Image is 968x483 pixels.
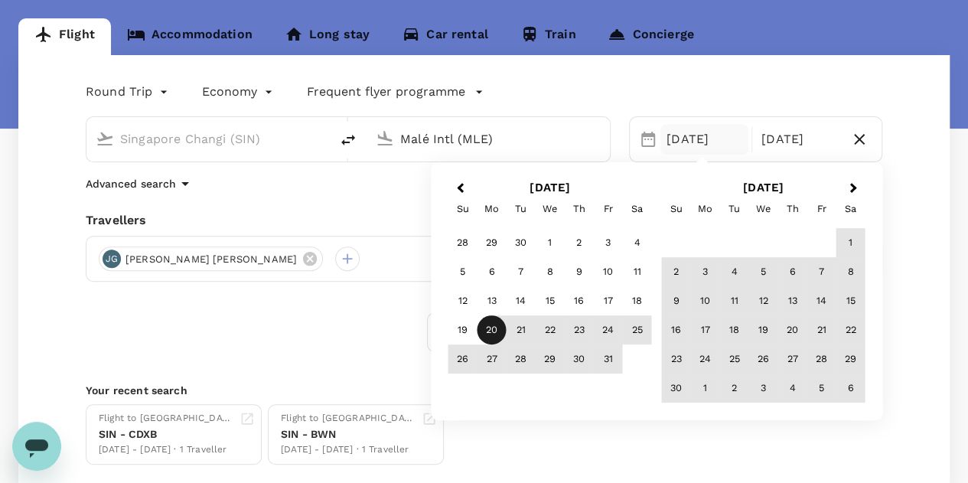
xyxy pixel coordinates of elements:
p: Your recent search [86,383,882,398]
div: Choose Monday, November 17th, 2025 [691,315,720,344]
div: Choose Sunday, November 30th, 2025 [662,374,691,403]
div: Choose Friday, October 24th, 2025 [594,315,623,344]
div: Choose Wednesday, November 26th, 2025 [749,344,778,374]
div: Round Trip [86,80,171,104]
a: Flight [18,18,111,55]
div: Choose Saturday, October 25th, 2025 [623,315,652,344]
div: Monday [477,194,507,224]
div: [DATE] [660,124,748,155]
div: Choose Wednesday, October 8th, 2025 [536,257,565,286]
div: Choose Thursday, November 27th, 2025 [778,344,807,374]
button: Open [599,137,602,140]
button: Previous Month [446,177,471,201]
div: Wednesday [536,194,565,224]
div: Choose Thursday, October 16th, 2025 [565,286,594,315]
div: Friday [807,194,836,224]
div: Choose Thursday, October 30th, 2025 [565,344,594,374]
div: Choose Monday, October 20th, 2025 [477,315,507,344]
div: Monday [691,194,720,224]
div: Choose Thursday, October 2nd, 2025 [565,228,594,257]
div: Choose Monday, October 27th, 2025 [477,344,507,374]
div: Choose Wednesday, October 15th, 2025 [536,286,565,315]
div: Choose Monday, November 10th, 2025 [691,286,720,315]
div: Choose Friday, October 17th, 2025 [594,286,623,315]
div: Choose Friday, October 31st, 2025 [594,344,623,374]
div: Flight to [GEOGRAPHIC_DATA] [281,411,416,426]
div: Choose Thursday, December 4th, 2025 [778,374,807,403]
div: Choose Tuesday, November 18th, 2025 [720,315,749,344]
div: Thursday [565,194,594,224]
div: Choose Friday, November 7th, 2025 [807,257,836,286]
div: Choose Tuesday, October 14th, 2025 [507,286,536,315]
div: Choose Saturday, October 4th, 2025 [623,228,652,257]
div: Choose Monday, November 24th, 2025 [691,344,720,374]
div: Choose Friday, December 5th, 2025 [807,374,836,403]
div: Choose Wednesday, November 5th, 2025 [749,257,778,286]
div: Choose Saturday, November 1st, 2025 [836,228,865,257]
div: Choose Monday, October 13th, 2025 [477,286,507,315]
div: Choose Monday, September 29th, 2025 [477,228,507,257]
div: Choose Tuesday, October 7th, 2025 [507,257,536,286]
div: [DATE] - [DATE] · 1 Traveller [99,442,233,458]
div: Choose Sunday, October 5th, 2025 [448,257,477,286]
div: Choose Friday, November 14th, 2025 [807,286,836,315]
div: SIN - CDXB [99,426,233,442]
div: Choose Wednesday, November 19th, 2025 [749,315,778,344]
div: Month November, 2025 [662,228,865,403]
p: Advanced search [86,176,176,191]
div: Tuesday [507,194,536,224]
div: Choose Sunday, October 12th, 2025 [448,286,477,315]
button: Next Month [843,177,867,201]
a: Concierge [592,18,709,55]
div: Choose Sunday, November 16th, 2025 [662,315,691,344]
div: Choose Saturday, November 29th, 2025 [836,344,865,374]
iframe: Button to launch messaging window [12,422,61,471]
div: Choose Sunday, October 26th, 2025 [448,344,477,374]
span: [PERSON_NAME] [PERSON_NAME] [116,252,306,267]
div: Choose Wednesday, October 1st, 2025 [536,228,565,257]
a: Long stay [269,18,386,55]
div: Choose Sunday, November 2nd, 2025 [662,257,691,286]
div: Choose Tuesday, November 11th, 2025 [720,286,749,315]
div: Choose Tuesday, October 28th, 2025 [507,344,536,374]
div: Thursday [778,194,807,224]
div: Choose Sunday, November 9th, 2025 [662,286,691,315]
div: Tuesday [720,194,749,224]
div: Choose Wednesday, October 22nd, 2025 [536,315,565,344]
div: Choose Saturday, December 6th, 2025 [836,374,865,403]
div: Saturday [836,194,865,224]
input: Depart from [120,127,298,151]
div: JG[PERSON_NAME] [PERSON_NAME] [99,246,323,271]
div: Choose Wednesday, October 29th, 2025 [536,344,565,374]
div: Choose Saturday, October 11th, 2025 [623,257,652,286]
div: Sunday [662,194,691,224]
div: Choose Saturday, November 22nd, 2025 [836,315,865,344]
div: Choose Wednesday, December 3rd, 2025 [749,374,778,403]
div: Choose Thursday, November 6th, 2025 [778,257,807,286]
div: Choose Sunday, October 19th, 2025 [448,315,477,344]
div: [DATE] - [DATE] · 1 Traveller [281,442,416,458]
div: Choose Wednesday, November 12th, 2025 [749,286,778,315]
h2: [DATE] [443,181,657,194]
div: SIN - BWN [281,426,416,442]
div: Month October, 2025 [448,228,652,374]
div: Wednesday [749,194,778,224]
div: Choose Friday, October 3rd, 2025 [594,228,623,257]
div: Choose Friday, November 21st, 2025 [807,315,836,344]
div: [DATE] [755,124,843,155]
button: Advanced search [86,175,194,193]
button: Find flights [427,312,542,352]
div: Sunday [448,194,477,224]
div: Choose Thursday, November 13th, 2025 [778,286,807,315]
div: Choose Monday, December 1st, 2025 [691,374,720,403]
div: Choose Saturday, November 15th, 2025 [836,286,865,315]
div: Flight to [GEOGRAPHIC_DATA] [99,411,233,426]
div: Choose Tuesday, December 2nd, 2025 [720,374,749,403]
div: Choose Thursday, October 9th, 2025 [565,257,594,286]
div: Choose Sunday, September 28th, 2025 [448,228,477,257]
div: Travellers [86,211,882,230]
div: Choose Tuesday, October 21st, 2025 [507,315,536,344]
p: Frequent flyer programme [307,83,465,101]
div: Choose Friday, October 10th, 2025 [594,257,623,286]
div: Saturday [623,194,652,224]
